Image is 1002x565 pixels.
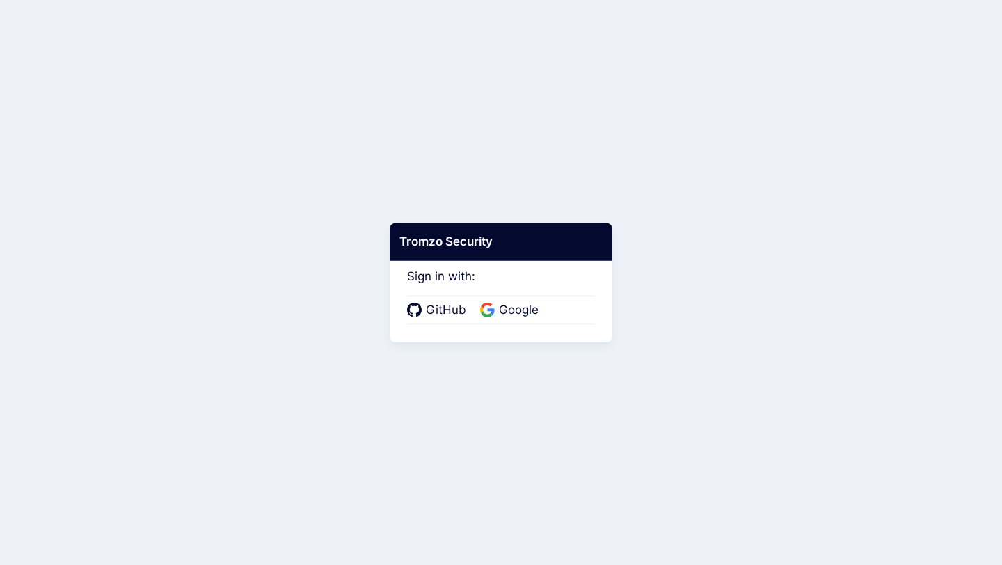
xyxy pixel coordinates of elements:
span: Google [495,301,543,319]
span: GitHub [422,301,470,319]
a: GitHub [407,301,470,319]
a: Google [480,301,543,319]
div: Tromzo Security [390,223,612,261]
div: Sign in with: [407,250,595,324]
